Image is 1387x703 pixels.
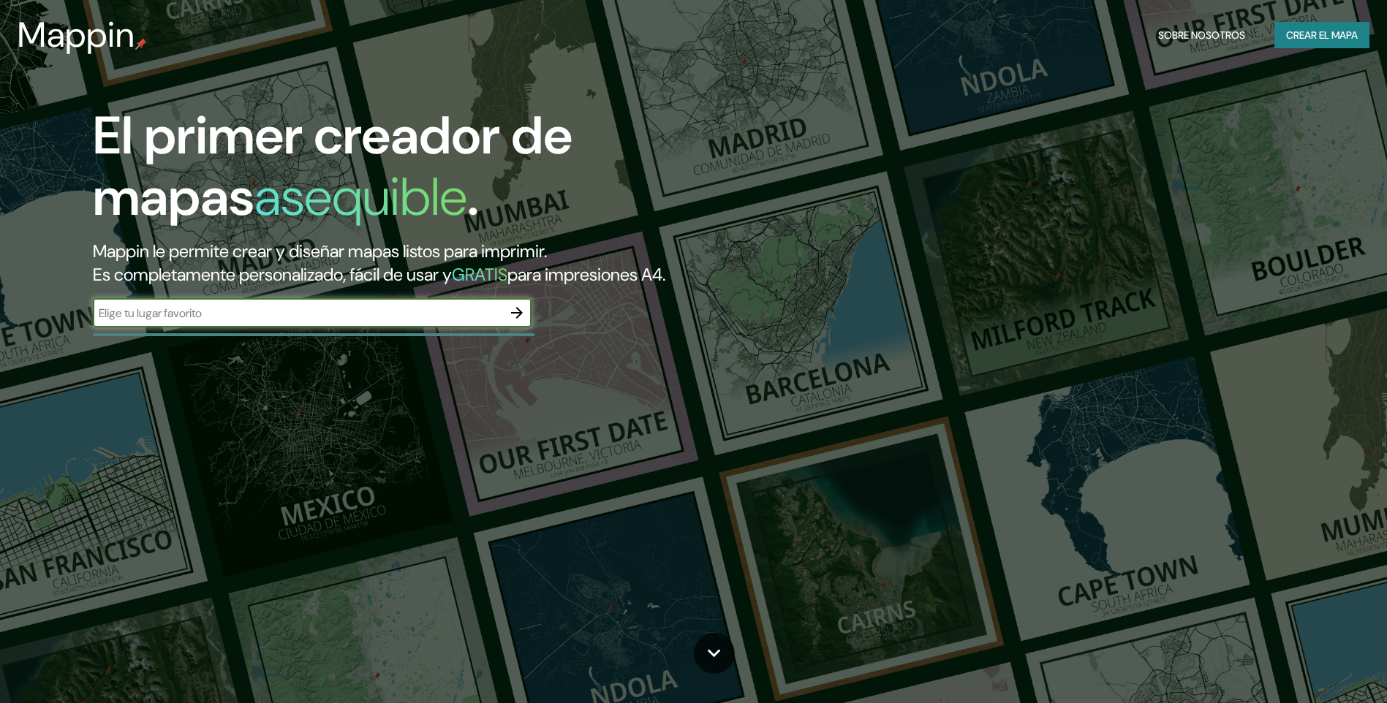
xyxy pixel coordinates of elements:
[1158,26,1245,45] font: Sobre nosotros
[1286,26,1358,45] font: Crear el mapa
[1274,22,1369,49] button: Crear el mapa
[135,38,147,50] img: mappin-pin
[93,305,502,322] input: Elige tu lugar favorito
[93,240,787,286] h2: Mappin le permite crear y diseñar mapas listos para imprimir. Es completamente personalizado, fác...
[1257,646,1371,687] iframe: Help widget launcher
[254,163,467,231] h1: asequible
[1152,22,1251,49] button: Sobre nosotros
[18,15,135,56] h3: Mappin
[452,263,507,286] h5: GRATIS
[93,105,787,240] h1: El primer creador de mapas .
